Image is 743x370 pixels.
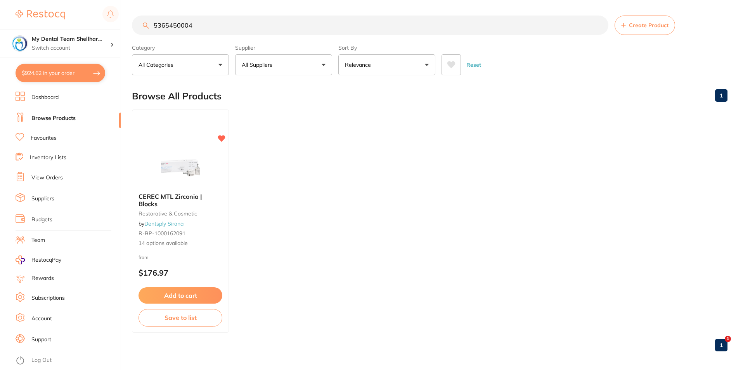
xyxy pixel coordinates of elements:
img: My Dental Team Shellharbour [12,36,28,51]
input: Search Products [132,16,608,35]
h2: Browse All Products [132,91,222,102]
a: Dashboard [31,94,59,101]
p: All Categories [139,61,177,69]
a: Subscriptions [31,294,65,302]
a: Budgets [31,216,52,224]
a: RestocqPay [16,255,61,264]
a: Restocq Logo [16,6,65,24]
a: Rewards [31,274,54,282]
button: All Suppliers [235,54,332,75]
p: Switch account [32,44,110,52]
span: by [139,220,184,227]
button: Save to list [139,309,222,326]
button: Create Product [615,16,675,35]
span: CEREC MTL Zirconia | Blocks [139,193,202,207]
a: Inventory Lists [30,154,66,162]
h4: My Dental Team Shellharbour [32,35,110,43]
img: RestocqPay [16,255,25,264]
button: Relevance [338,54,435,75]
button: Log Out [16,354,118,367]
a: 1 [715,88,727,103]
a: Favourites [31,134,57,142]
a: Team [31,236,45,244]
a: Support [31,336,51,344]
span: 14 options available [139,240,222,247]
img: CEREC MTL Zirconia | Blocks [155,148,206,187]
label: Sort By [338,44,435,51]
span: from [139,254,149,260]
span: RestocqPay [31,256,61,264]
button: All Categories [132,54,229,75]
p: Relevance [345,61,374,69]
img: Restocq Logo [16,10,65,19]
label: Supplier [235,44,332,51]
span: Create Product [629,22,669,28]
p: All Suppliers [242,61,275,69]
b: CEREC MTL Zirconia | Blocks [139,193,222,207]
label: Category [132,44,229,51]
a: Suppliers [31,195,54,203]
small: restorative & cosmetic [139,210,222,217]
p: $176.97 [139,268,222,277]
iframe: Intercom live chat [709,336,727,354]
button: Add to cart [139,287,222,304]
a: Dentsply Sirona [144,220,184,227]
a: Browse Products [31,115,76,122]
span: R-BP-1000162091 [139,230,185,237]
button: Reset [464,54,483,75]
span: 1 [725,336,731,342]
a: Account [31,315,52,323]
a: View Orders [31,174,63,182]
a: Log Out [31,356,52,364]
button: $924.62 in your order [16,64,105,82]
